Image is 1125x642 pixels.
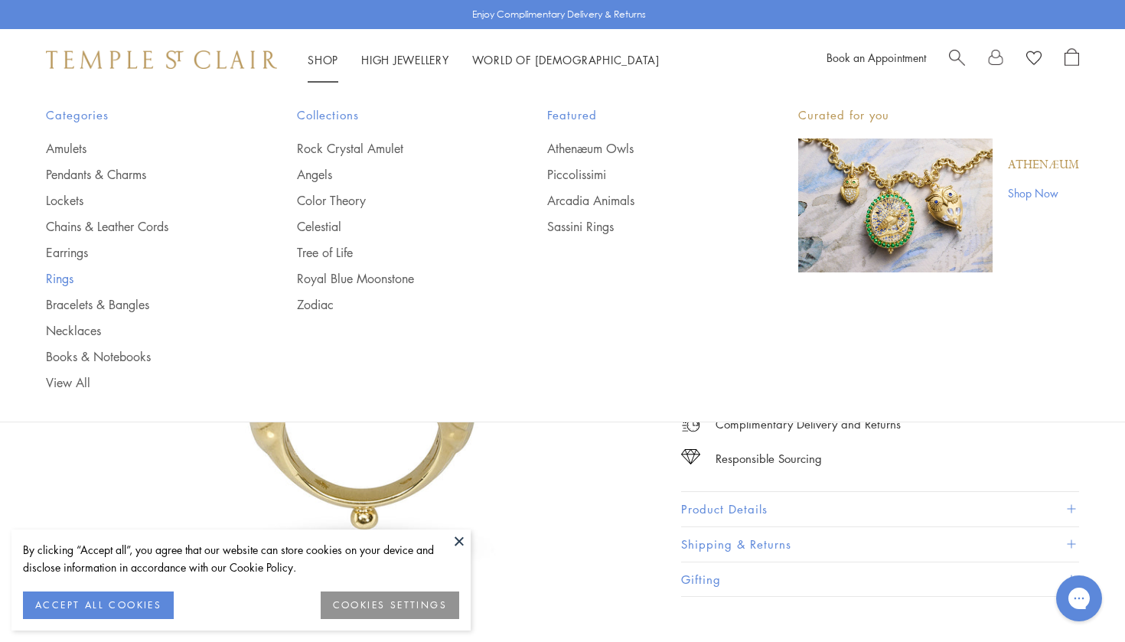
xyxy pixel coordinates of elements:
a: Zodiac [297,296,487,313]
p: Enjoy Complimentary Delivery & Returns [472,7,646,22]
a: Bracelets & Bangles [46,296,236,313]
a: Athenæum [1008,157,1079,174]
a: Rock Crystal Amulet [297,140,487,157]
a: Angels [297,166,487,183]
a: Sassini Rings [547,218,737,235]
button: COOKIES SETTINGS [321,591,459,619]
a: Piccolissimi [547,166,737,183]
nav: Main navigation [308,51,660,70]
a: Rings [46,270,236,287]
a: Search [949,48,965,71]
button: Product Details [681,492,1079,526]
a: World of [DEMOGRAPHIC_DATA]World of [DEMOGRAPHIC_DATA] [472,52,660,67]
a: Royal Blue Moonstone [297,270,487,287]
button: Shipping & Returns [681,527,1079,562]
a: Celestial [297,218,487,235]
a: View Wishlist [1026,48,1042,71]
a: Book an Appointment [827,50,926,65]
a: Chains & Leather Cords [46,218,236,235]
span: Collections [297,106,487,125]
a: Arcadia Animals [547,192,737,209]
img: icon_sourcing.svg [681,449,700,464]
a: View All [46,374,236,391]
button: Gifting [681,562,1079,597]
a: Necklaces [46,322,236,339]
iframe: Gorgias live chat messenger [1048,570,1110,627]
span: Featured [547,106,737,125]
a: Shop Now [1008,184,1079,201]
a: ShopShop [308,52,338,67]
a: Pendants & Charms [46,166,236,183]
p: Complimentary Delivery and Returns [716,415,901,434]
a: Color Theory [297,192,487,209]
a: High JewelleryHigh Jewellery [361,52,449,67]
a: Lockets [46,192,236,209]
a: Earrings [46,244,236,261]
a: Books & Notebooks [46,348,236,365]
a: Open Shopping Bag [1065,48,1079,71]
p: Curated for you [798,106,1079,125]
img: icon_delivery.svg [681,415,700,434]
div: Responsible Sourcing [716,449,822,468]
a: Tree of Life [297,244,487,261]
img: Temple St. Clair [46,51,277,69]
div: By clicking “Accept all”, you agree that our website can store cookies on your device and disclos... [23,541,459,576]
span: Categories [46,106,236,125]
button: ACCEPT ALL COOKIES [23,591,174,619]
a: Athenæum Owls [547,140,737,157]
a: Amulets [46,140,236,157]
